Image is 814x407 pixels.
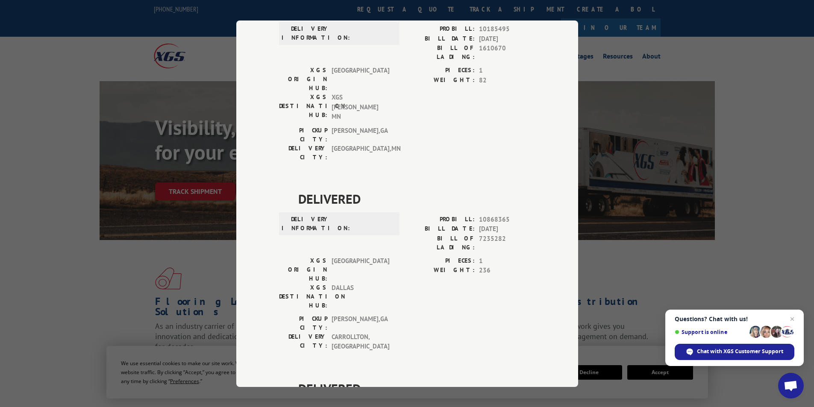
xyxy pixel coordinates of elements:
span: [GEOGRAPHIC_DATA] [332,66,389,93]
label: WEIGHT: [407,266,475,275]
label: DELIVERY INFORMATION: [282,214,330,232]
label: PIECES: [407,66,475,76]
span: Support is online [675,329,746,335]
span: 1 [479,256,535,266]
span: 10185495 [479,24,535,34]
label: DELIVERY CITY: [279,143,327,161]
span: CARROLLTON , [GEOGRAPHIC_DATA] [332,332,389,351]
label: DELIVERY CITY: [279,332,327,351]
span: [DATE] [479,224,535,234]
label: XGS DESTINATION HUB: [279,283,327,310]
span: DALLAS [332,283,389,310]
label: WEIGHT: [407,75,475,85]
label: XGS ORIGIN HUB: [279,256,327,283]
span: [GEOGRAPHIC_DATA] , MN [332,143,389,161]
label: PIECES: [407,256,475,266]
label: PROBILL: [407,24,475,34]
span: Chat with XGS Customer Support [697,348,783,355]
label: PROBILL: [407,214,475,224]
span: [PERSON_NAME] , GA [332,314,389,332]
span: [GEOGRAPHIC_DATA] [332,256,389,283]
label: XGS ORIGIN HUB: [279,66,327,93]
label: PICKUP CITY: [279,314,327,332]
span: DELIVERED [298,189,535,208]
label: DELIVERY INFORMATION: [282,24,330,42]
span: Chat with XGS Customer Support [675,344,794,360]
span: XGS [PERSON_NAME] MN [332,93,389,122]
label: PICKUP CITY: [279,126,327,143]
span: 1610670 [479,44,535,61]
span: [PERSON_NAME] , GA [332,126,389,143]
span: 236 [479,266,535,275]
label: BILL OF LADING: [407,234,475,252]
a: Open chat [778,373,804,398]
label: BILL DATE: [407,34,475,44]
span: [DATE] [479,34,535,44]
label: BILL OF LADING: [407,44,475,61]
label: BILL DATE: [407,224,475,234]
span: 1 [479,66,535,76]
span: 82 [479,75,535,85]
label: XGS DESTINATION HUB: [279,93,327,122]
span: Questions? Chat with us! [675,316,794,322]
span: 10868365 [479,214,535,224]
span: DELIVERED [298,378,535,398]
span: 7235282 [479,234,535,252]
